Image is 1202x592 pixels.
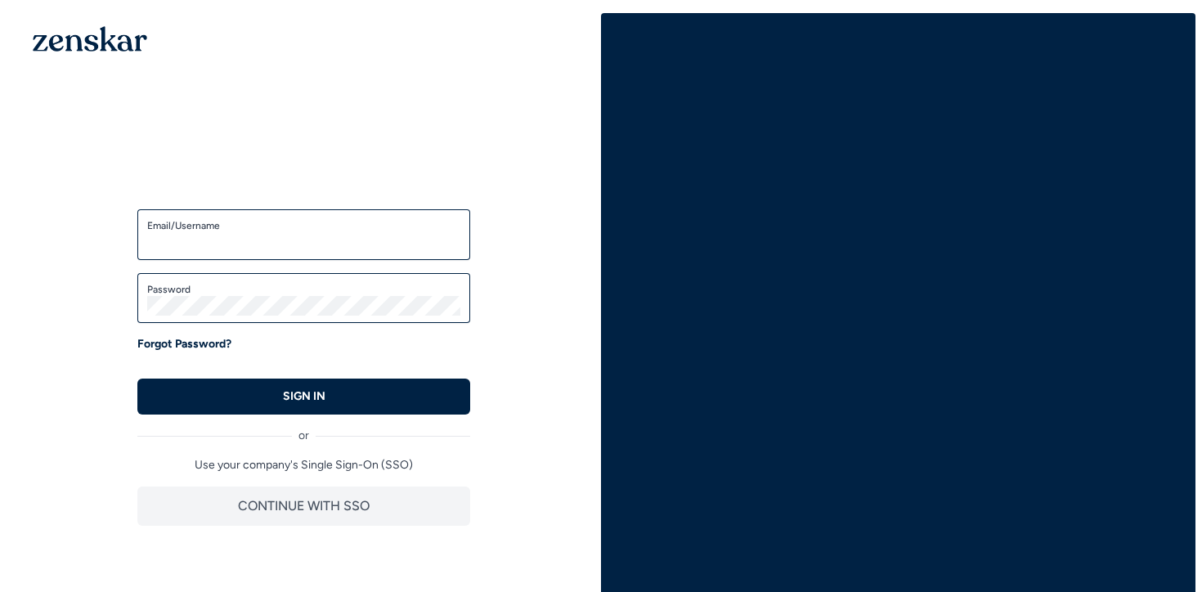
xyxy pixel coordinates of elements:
label: Email/Username [147,219,460,232]
div: or [137,415,470,444]
p: Use your company's Single Sign-On (SSO) [137,457,470,473]
a: Forgot Password? [137,336,231,352]
img: 1OGAJ2xQqyY4LXKgY66KYq0eOWRCkrZdAb3gUhuVAqdWPZE9SRJmCz+oDMSn4zDLXe31Ii730ItAGKgCKgCCgCikA4Av8PJUP... [33,26,147,52]
label: Password [147,283,460,296]
button: SIGN IN [137,379,470,415]
p: SIGN IN [283,388,325,405]
button: CONTINUE WITH SSO [137,487,470,526]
